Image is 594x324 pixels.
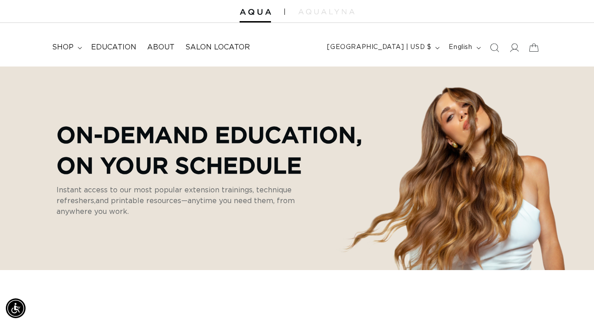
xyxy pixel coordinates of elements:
div: Accessibility Menu [6,298,26,318]
button: [GEOGRAPHIC_DATA] | USD $ [322,39,443,56]
iframe: Chat Widget [549,281,594,324]
img: aqualyna.com [298,9,354,14]
a: Salon Locator [180,37,255,58]
span: [GEOGRAPHIC_DATA] | USD $ [327,43,431,52]
p: Instant access to our most popular extension trainings, technique refreshers,and printable resour... [57,185,317,217]
p: On-Demand Education, On Your Schedule [57,119,362,180]
a: About [142,37,180,58]
span: English [449,43,472,52]
button: English [443,39,484,56]
span: Salon Locator [185,43,250,52]
summary: shop [47,37,86,58]
a: Education [86,37,142,58]
span: About [147,43,175,52]
span: Education [91,43,136,52]
summary: Search [485,38,504,58]
span: shop [52,43,74,52]
img: Aqua Hair Extensions [240,9,271,15]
